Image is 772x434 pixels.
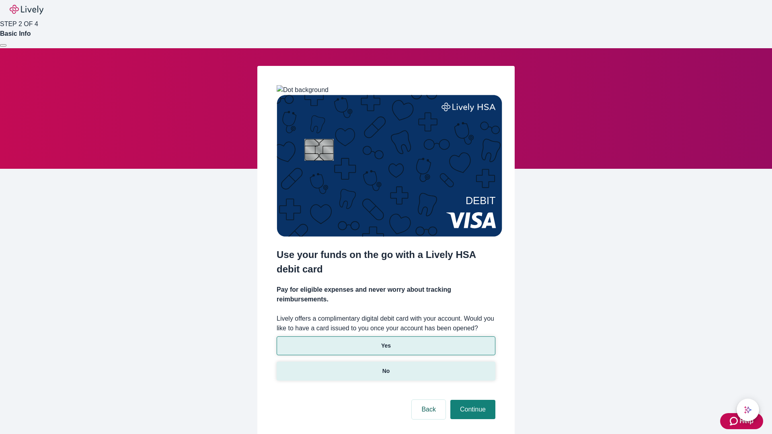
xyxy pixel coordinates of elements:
[744,406,752,414] svg: Lively AI Assistant
[277,336,495,355] button: Yes
[277,95,502,237] img: Debit card
[737,399,759,421] button: chat
[10,5,43,14] img: Lively
[381,342,391,350] p: Yes
[382,367,390,375] p: No
[277,314,495,333] label: Lively offers a complimentary digital debit card with your account. Would you like to have a card...
[730,416,739,426] svg: Zendesk support icon
[720,413,763,429] button: Zendesk support iconHelp
[277,362,495,381] button: No
[277,248,495,276] h2: Use your funds on the go with a Lively HSA debit card
[277,85,329,95] img: Dot background
[739,416,754,426] span: Help
[450,400,495,419] button: Continue
[412,400,446,419] button: Back
[277,285,495,304] h4: Pay for eligible expenses and never worry about tracking reimbursements.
